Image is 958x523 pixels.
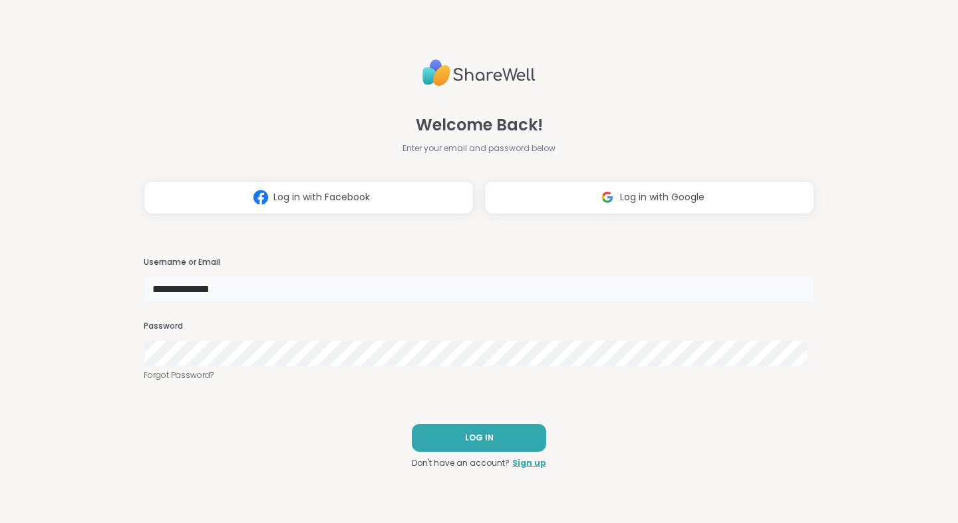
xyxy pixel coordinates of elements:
[512,457,546,469] a: Sign up
[273,190,370,204] span: Log in with Facebook
[412,457,510,469] span: Don't have an account?
[465,432,494,444] span: LOG IN
[484,181,814,214] button: Log in with Google
[144,369,814,381] a: Forgot Password?
[402,142,556,154] span: Enter your email and password below
[595,185,620,210] img: ShareWell Logomark
[248,185,273,210] img: ShareWell Logomark
[416,113,543,137] span: Welcome Back!
[144,257,814,268] h3: Username or Email
[422,54,536,92] img: ShareWell Logo
[144,321,814,332] h3: Password
[412,424,546,452] button: LOG IN
[620,190,705,204] span: Log in with Google
[144,181,474,214] button: Log in with Facebook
